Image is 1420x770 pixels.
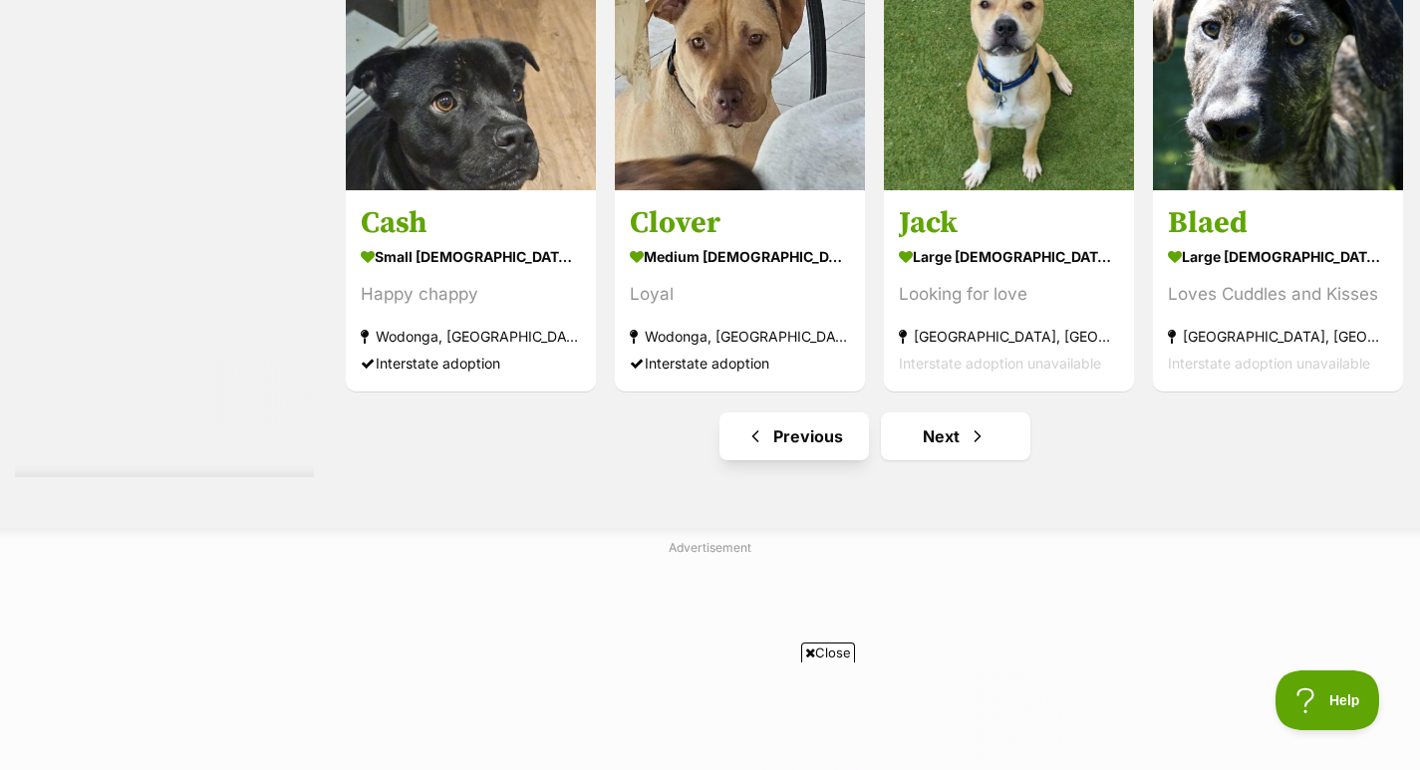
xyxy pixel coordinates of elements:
h3: Clover [630,205,850,243]
h3: Cash [361,205,581,243]
span: Interstate adoption unavailable [1168,356,1370,373]
a: Jack large [DEMOGRAPHIC_DATA] Dog Looking for love [GEOGRAPHIC_DATA], [GEOGRAPHIC_DATA] Interstat... [884,190,1134,392]
strong: Wodonga, [GEOGRAPHIC_DATA] [630,324,850,351]
a: Clover medium [DEMOGRAPHIC_DATA] Dog Loyal Wodonga, [GEOGRAPHIC_DATA] Interstate adoption [615,190,865,392]
div: Interstate adoption [361,351,581,378]
strong: large [DEMOGRAPHIC_DATA] Dog [1168,243,1388,272]
div: Happy chappy [361,282,581,309]
a: Cash small [DEMOGRAPHIC_DATA] Dog Happy chappy Wodonga, [GEOGRAPHIC_DATA] Interstate adoption [346,190,596,392]
a: Next page [881,412,1030,460]
strong: medium [DEMOGRAPHIC_DATA] Dog [630,243,850,272]
span: Close [801,642,855,662]
h3: Blaed [1168,205,1388,243]
span: Interstate adoption unavailable [899,356,1101,373]
a: Previous page [719,412,869,460]
div: Loyal [630,282,850,309]
strong: Wodonga, [GEOGRAPHIC_DATA] [361,324,581,351]
iframe: Advertisement [348,670,1073,760]
div: Looking for love [899,282,1119,309]
strong: [GEOGRAPHIC_DATA], [GEOGRAPHIC_DATA] [1168,324,1388,351]
nav: Pagination [344,412,1405,460]
strong: small [DEMOGRAPHIC_DATA] Dog [361,243,581,272]
strong: [GEOGRAPHIC_DATA], [GEOGRAPHIC_DATA] [899,324,1119,351]
h3: Jack [899,205,1119,243]
a: Blaed large [DEMOGRAPHIC_DATA] Dog Loves Cuddles and Kisses [GEOGRAPHIC_DATA], [GEOGRAPHIC_DATA] ... [1153,190,1403,392]
div: Loves Cuddles and Kisses [1168,282,1388,309]
iframe: Help Scout Beacon - Open [1276,670,1380,730]
strong: large [DEMOGRAPHIC_DATA] Dog [899,243,1119,272]
div: Interstate adoption [630,351,850,378]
